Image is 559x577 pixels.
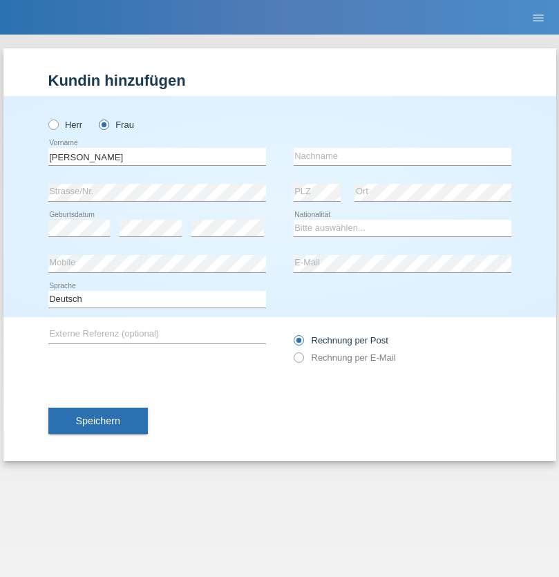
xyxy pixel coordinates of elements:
[48,408,148,434] button: Speichern
[531,11,545,25] i: menu
[524,13,552,21] a: menu
[294,335,303,352] input: Rechnung per Post
[48,120,83,130] label: Herr
[294,335,388,346] label: Rechnung per Post
[48,120,57,129] input: Herr
[294,352,303,370] input: Rechnung per E-Mail
[76,415,120,426] span: Speichern
[48,72,511,89] h1: Kundin hinzufügen
[99,120,108,129] input: Frau
[99,120,134,130] label: Frau
[294,352,396,363] label: Rechnung per E-Mail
